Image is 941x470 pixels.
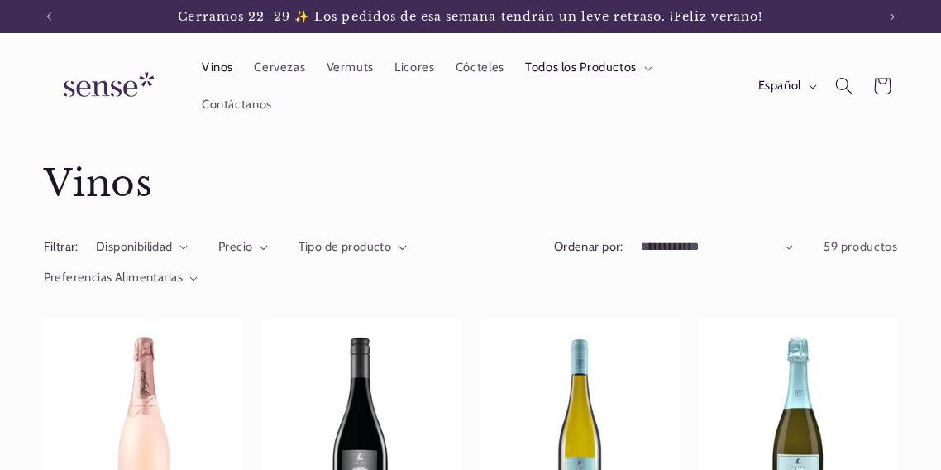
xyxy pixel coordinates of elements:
[96,238,188,257] summary: Disponibilidad (0 seleccionado)
[44,62,168,109] img: Sense
[316,50,385,86] a: Vermuts
[191,50,243,86] a: Vinos
[299,239,392,254] span: Tipo de producto
[394,60,434,75] span: Licores
[758,77,801,95] span: Español
[244,50,316,86] a: Cervezas
[824,239,898,254] span: 59 productos
[202,97,272,113] span: Contáctanos
[191,86,282,122] a: Contáctanos
[202,60,233,75] span: Vinos
[44,269,198,287] summary: Preferencias Alimentarias (0 seleccionado)
[178,9,762,24] span: Cerramos 22–29 ✨ Los pedidos de esa semana tendrán un leve retraso. ¡Feliz verano!
[824,67,862,105] summary: Búsqueda
[327,60,374,75] span: Vermuts
[218,238,268,257] summary: Precio
[44,161,898,208] h1: Vinos
[514,50,660,86] summary: Todos los Productos
[254,60,305,75] span: Cervezas
[525,60,637,75] span: Todos los Productos
[218,239,253,254] span: Precio
[96,239,173,254] span: Disponibilidad
[385,50,446,86] a: Licores
[456,60,504,75] span: Cócteles
[554,239,623,254] label: Ordenar por:
[445,50,514,86] a: Cócteles
[37,56,174,117] a: Sense
[44,238,79,257] h2: Filtrar:
[748,70,824,103] button: Español
[44,270,184,285] span: Preferencias Alimentarias
[299,238,407,257] summary: Tipo de producto (0 seleccionado)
